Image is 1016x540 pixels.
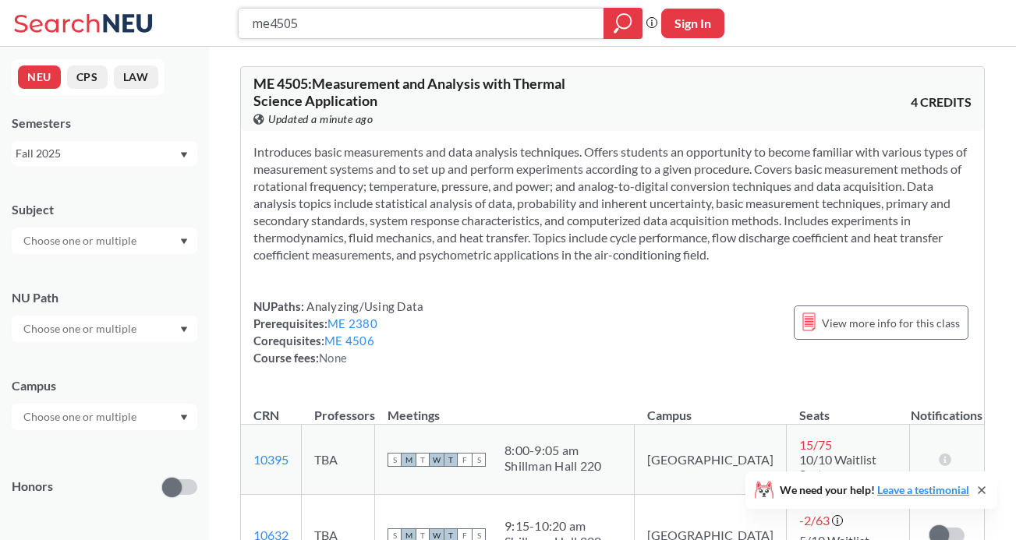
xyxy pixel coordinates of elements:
[430,453,444,467] span: W
[416,453,430,467] span: T
[799,452,876,482] span: 10/10 Waitlist Seats
[114,65,158,89] button: LAW
[504,458,601,474] div: Shillman Hall 220
[253,452,289,467] a: 10395
[304,299,423,313] span: Analyzing/Using Data
[799,437,832,452] span: 15 / 75
[180,415,188,421] svg: Dropdown arrow
[388,453,402,467] span: S
[253,298,423,366] div: NUPaths: Prerequisites: Corequisites: Course fees:
[780,485,969,496] span: We need your help!
[12,478,53,496] p: Honors
[444,453,458,467] span: T
[18,65,61,89] button: NEU
[12,316,197,342] div: Dropdown arrow
[504,443,601,458] div: 8:00 - 9:05 am
[614,12,632,34] svg: magnifying glass
[12,228,197,254] div: Dropdown arrow
[799,513,830,528] span: -2 / 63
[16,408,147,426] input: Choose one or multiple
[504,518,601,534] div: 9:15 - 10:20 am
[16,145,179,162] div: Fall 2025
[12,201,197,218] div: Subject
[604,8,643,39] div: magnifying glass
[787,391,909,425] th: Seats
[661,9,724,38] button: Sign In
[375,391,635,425] th: Meetings
[302,425,375,495] td: TBA
[12,115,197,132] div: Semesters
[12,141,197,166] div: Fall 2025Dropdown arrow
[250,10,593,37] input: Class, professor, course number, "phrase"
[180,152,188,158] svg: Dropdown arrow
[319,351,347,365] span: None
[253,407,279,424] div: CRN
[253,75,565,109] span: ME 4505 : Measurement and Analysis with Thermal Science Application
[472,453,486,467] span: S
[180,238,188,245] svg: Dropdown arrow
[12,289,197,306] div: NU Path
[12,404,197,430] div: Dropdown arrow
[324,334,374,348] a: ME 4506
[67,65,108,89] button: CPS
[458,453,472,467] span: F
[180,326,188,333] svg: Dropdown arrow
[16,231,147,250] input: Choose one or multiple
[911,94,972,111] span: 4 CREDITS
[635,425,787,495] td: [GEOGRAPHIC_DATA]
[16,319,147,338] input: Choose one or multiple
[12,377,197,394] div: Campus
[635,391,787,425] th: Campus
[909,391,983,425] th: Notifications
[268,111,373,128] span: Updated a minute ago
[822,313,960,333] span: View more info for this class
[402,453,416,467] span: M
[877,483,969,496] a: Leave a testimonial
[327,316,377,330] a: ME 2380
[253,143,972,263] section: Introduces basic measurements and data analysis techniques. Offers students an opportunity to bec...
[302,391,375,425] th: Professors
